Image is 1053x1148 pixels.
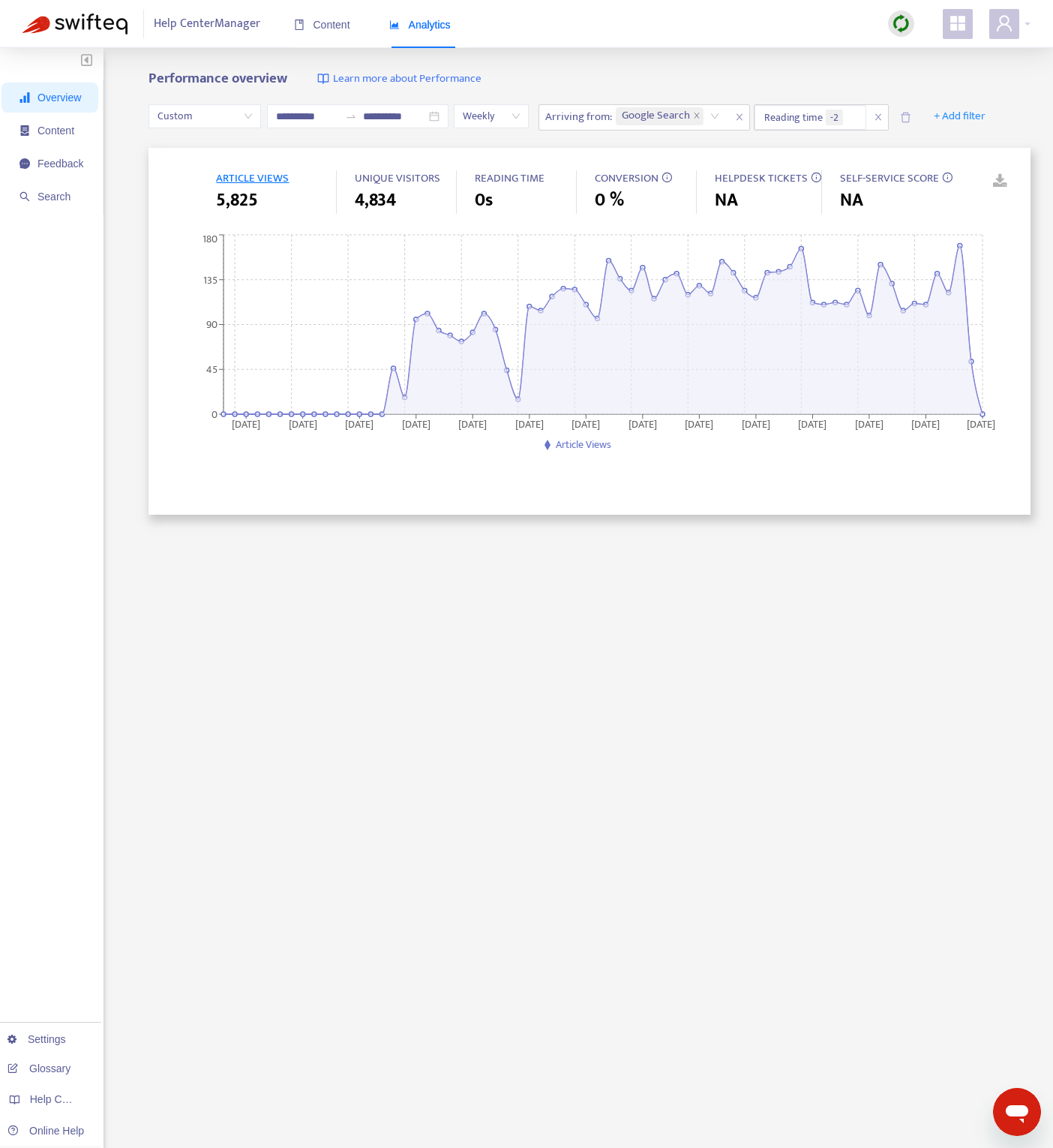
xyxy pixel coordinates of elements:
[967,415,995,432] tspan: [DATE]
[949,14,967,32] span: appstore
[900,112,911,123] span: delete
[154,10,260,38] span: Help Center Manager
[892,14,910,33] img: sync.dc5367851b00ba804db3.png
[232,415,261,432] tspan: [DATE]
[345,110,357,122] span: to
[389,20,400,30] span: area-chart
[19,125,30,136] span: container
[730,108,749,126] span: close
[595,187,624,214] span: 0 %
[294,19,350,31] span: Content
[211,405,217,422] tspan: 0
[202,230,217,248] tspan: 180
[19,92,30,103] span: signal
[206,316,217,333] tspan: 90
[826,110,843,125] span: - 2
[317,73,329,85] img: image-link
[355,169,440,188] span: UNIQUE VISITORS
[685,415,714,432] tspan: [DATE]
[616,107,703,125] span: Google Search
[148,67,287,90] b: Performance overview
[912,415,940,432] tspan: [DATE]
[37,92,81,104] span: Overview
[463,105,520,128] span: Weekly
[459,415,487,432] tspan: [DATE]
[389,19,451,31] span: Analytics
[355,187,396,214] span: 4,834
[333,71,481,88] span: Learn more about Performance
[216,169,289,188] span: ARTICLE VIEWS
[754,105,866,130] span: Reading time
[628,415,657,432] tspan: [DATE]
[475,169,544,188] span: READING TIME
[157,105,252,128] span: Custom
[922,104,997,128] button: + Add filter
[556,436,611,453] span: Article Views
[19,158,30,169] span: message
[742,415,770,432] tspan: [DATE]
[622,107,690,125] span: Google Search
[840,169,939,188] span: SELF-SERVICE SCORE
[37,191,70,203] span: Search
[715,169,808,188] span: HELPDESK TICKETS
[203,271,217,288] tspan: 135
[346,415,374,432] tspan: [DATE]
[7,1125,84,1137] a: Online Help
[216,187,258,214] span: 5,825
[693,112,700,121] span: close
[995,14,1013,32] span: user
[475,187,493,214] span: 0s
[993,1088,1041,1136] iframe: Button to launch messaging window
[37,125,74,137] span: Content
[855,415,883,432] tspan: [DATE]
[572,415,601,432] tspan: [DATE]
[289,415,317,432] tspan: [DATE]
[19,191,30,202] span: search
[22,14,127,35] img: Swifteq
[799,415,827,432] tspan: [DATE]
[317,71,481,88] a: Learn more about Performance
[37,158,83,170] span: Feedback
[539,105,614,130] span: Arriving from :
[840,187,863,214] span: NA
[515,415,544,432] tspan: [DATE]
[868,108,888,126] span: close
[7,1033,66,1045] a: Settings
[402,415,430,432] tspan: [DATE]
[934,107,985,125] span: + Add filter
[30,1093,91,1105] span: Help Centers
[715,187,738,214] span: NA
[7,1062,70,1074] a: Glossary
[294,20,304,30] span: book
[595,169,658,188] span: CONVERSION
[206,361,217,378] tspan: 45
[345,110,357,122] span: swap-right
